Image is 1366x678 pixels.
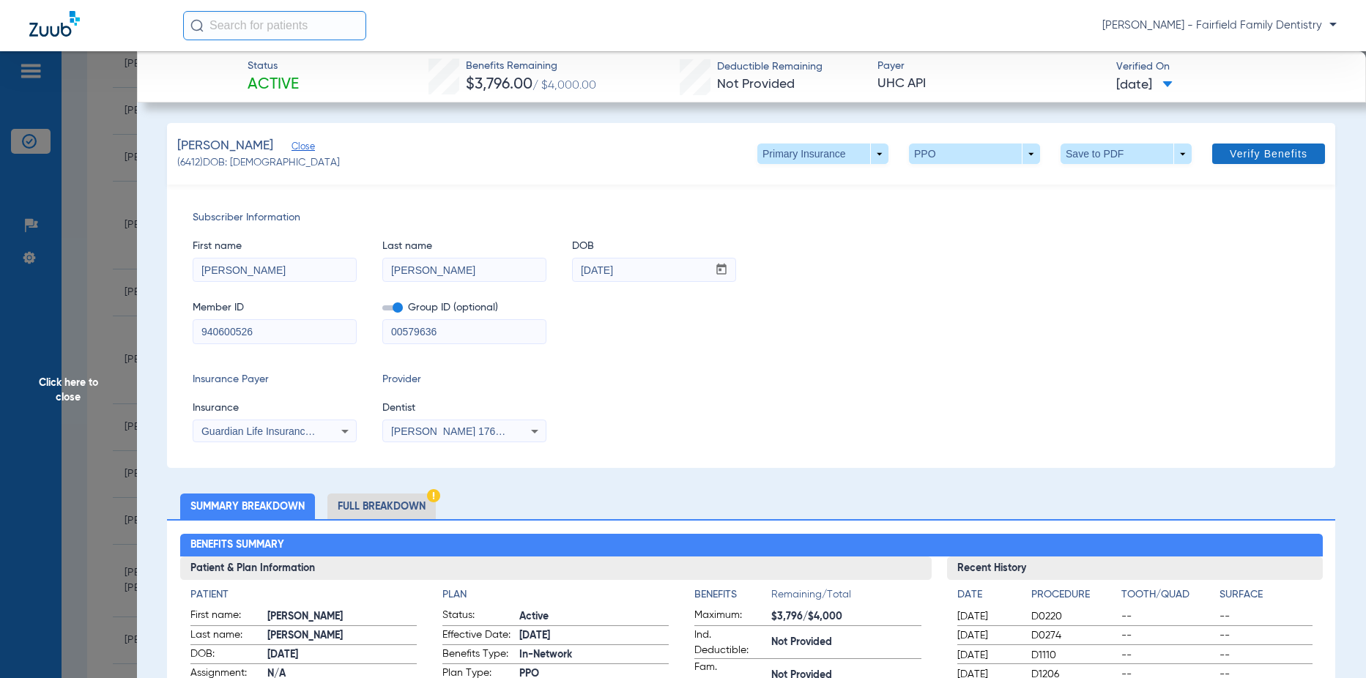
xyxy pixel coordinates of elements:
[957,587,1019,608] app-breakdown-title: Date
[193,401,357,416] span: Insurance
[193,300,357,316] span: Member ID
[193,210,1310,226] span: Subscriber Information
[717,59,823,75] span: Deductible Remaining
[1031,648,1117,663] span: D1110
[519,609,669,625] span: Active
[193,372,357,387] span: Insurance Payer
[572,239,736,254] span: DOB
[877,59,1104,74] span: Payer
[1220,587,1313,603] h4: Surface
[947,556,1323,580] h3: Recent History
[694,627,766,658] span: Ind. Deductible:
[1031,609,1117,624] span: D0220
[180,493,315,519] li: Summary Breakdown
[292,141,305,155] span: Close
[442,647,514,664] span: Benefits Type:
[694,608,766,625] span: Maximum:
[1212,144,1325,164] button: Verify Benefits
[267,628,417,644] span: [PERSON_NAME]
[248,59,299,74] span: Status
[177,137,273,155] span: [PERSON_NAME]
[1031,587,1117,603] h4: Procedure
[1121,587,1214,603] h4: Tooth/Quad
[180,534,1323,557] h2: Benefits Summary
[717,78,795,91] span: Not Provided
[757,144,888,164] button: Primary Insurance
[957,587,1019,603] h4: Date
[382,401,546,416] span: Dentist
[1220,648,1313,663] span: --
[427,489,440,502] img: Hazard
[694,587,771,608] app-breakdown-title: Benefits
[1220,609,1313,624] span: --
[532,80,596,92] span: / $4,000.00
[193,239,357,254] span: First name
[957,648,1019,663] span: [DATE]
[190,627,262,645] span: Last name:
[519,647,669,663] span: In-Network
[584,246,632,253] mat-label: mm / dd / yyyy
[1031,628,1117,643] span: D0274
[327,493,436,519] li: Full Breakdown
[29,11,80,37] img: Zuub Logo
[771,635,921,650] span: Not Provided
[382,239,546,254] span: Last name
[391,425,535,437] span: [PERSON_NAME] 1760645063
[267,609,417,625] span: [PERSON_NAME]
[1121,628,1214,643] span: --
[190,19,204,32] img: Search Icon
[442,608,514,625] span: Status:
[519,628,669,644] span: [DATE]
[1061,144,1192,164] button: Save to PDF
[183,11,366,40] input: Search for patients
[1230,148,1307,160] span: Verify Benefits
[248,75,299,95] span: Active
[190,587,417,603] h4: Patient
[1220,587,1313,608] app-breakdown-title: Surface
[382,372,546,387] span: Provider
[201,425,383,437] span: Guardian Life Insurance Co. Of America
[1121,609,1214,624] span: --
[694,587,771,603] h4: Benefits
[466,59,596,74] span: Benefits Remaining
[1116,76,1173,94] span: [DATE]
[382,300,546,316] span: Group ID (optional)
[708,258,736,282] button: Open calendar
[267,647,417,663] span: [DATE]
[190,608,262,625] span: First name:
[1102,18,1337,33] span: [PERSON_NAME] - Fairfield Family Dentistry
[1116,59,1343,75] span: Verified On
[466,77,532,92] span: $3,796.00
[442,587,669,603] h4: Plan
[877,75,1104,93] span: UHC API
[957,609,1019,624] span: [DATE]
[1293,608,1366,678] iframe: Chat Widget
[1121,648,1214,663] span: --
[771,587,921,608] span: Remaining/Total
[190,647,262,664] span: DOB:
[1121,587,1214,608] app-breakdown-title: Tooth/Quad
[957,628,1019,643] span: [DATE]
[771,609,921,625] span: $3,796/$4,000
[1031,587,1117,608] app-breakdown-title: Procedure
[909,144,1040,164] button: PPO
[1220,628,1313,643] span: --
[442,627,514,645] span: Effective Date:
[177,155,340,171] span: (6412) DOB: [DEMOGRAPHIC_DATA]
[180,556,932,580] h3: Patient & Plan Information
